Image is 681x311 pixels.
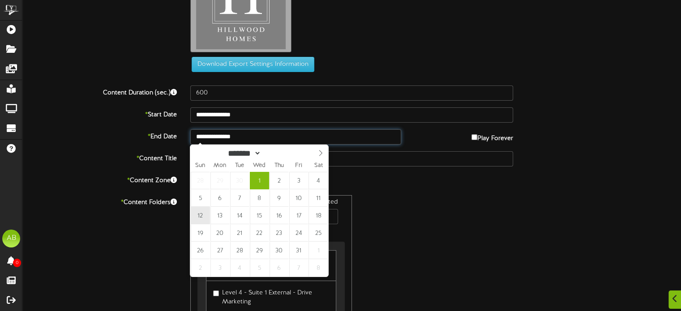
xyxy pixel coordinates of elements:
label: Level 4 - Suite 1 External - Drive Marketing [213,285,329,307]
span: Thu [269,163,289,169]
button: Download Export Settings Information [192,57,314,72]
span: October 22, 2025 [250,224,269,242]
span: November 8, 2025 [308,259,328,277]
span: October 29, 2025 [250,242,269,259]
span: October 9, 2025 [270,189,289,207]
span: November 2, 2025 [191,259,210,277]
span: October 23, 2025 [270,224,289,242]
span: September 28, 2025 [191,172,210,189]
span: October 12, 2025 [191,207,210,224]
span: October 4, 2025 [308,172,328,189]
label: Start Date [16,107,184,119]
span: October 7, 2025 [230,189,249,207]
span: November 4, 2025 [230,259,249,277]
span: October 5, 2025 [191,189,210,207]
span: October 28, 2025 [230,242,249,259]
label: End Date [16,129,184,141]
span: November 3, 2025 [210,259,230,277]
span: September 30, 2025 [230,172,249,189]
span: October 1, 2025 [250,172,269,189]
span: October 31, 2025 [289,242,308,259]
span: October 27, 2025 [210,242,230,259]
span: September 29, 2025 [210,172,230,189]
span: November 5, 2025 [250,259,269,277]
span: October 3, 2025 [289,172,308,189]
span: October 20, 2025 [210,224,230,242]
label: Content Folders [16,195,184,207]
span: October 21, 2025 [230,224,249,242]
span: Tue [230,163,249,169]
span: October 25, 2025 [308,224,328,242]
span: October 24, 2025 [289,224,308,242]
input: Title of this Content [190,151,513,166]
span: Mon [210,163,230,169]
span: October 15, 2025 [250,207,269,224]
div: AB [2,230,20,247]
span: October 18, 2025 [308,207,328,224]
span: Sun [190,163,210,169]
span: October 6, 2025 [210,189,230,207]
span: Fri [289,163,308,169]
span: October 30, 2025 [270,242,289,259]
span: October 8, 2025 [250,189,269,207]
input: Year [261,149,293,158]
span: Wed [249,163,269,169]
label: Play Forever [471,129,513,143]
span: 0 [13,259,21,267]
span: October 2, 2025 [270,172,289,189]
label: Content Title [16,151,184,163]
span: October 13, 2025 [210,207,230,224]
span: November 7, 2025 [289,259,308,277]
span: October 19, 2025 [191,224,210,242]
label: Content Zone [16,173,184,185]
span: October 10, 2025 [289,189,308,207]
span: November 6, 2025 [270,259,289,277]
span: October 14, 2025 [230,207,249,224]
label: Content Duration (sec.) [16,85,184,98]
span: October 17, 2025 [289,207,308,224]
a: Download Export Settings Information [187,61,314,68]
span: Sat [308,163,328,169]
span: November 1, 2025 [308,242,328,259]
span: October 16, 2025 [270,207,289,224]
span: October 11, 2025 [308,189,328,207]
input: Play Forever [471,134,477,140]
span: October 26, 2025 [191,242,210,259]
input: Level 4 - Suite 1 External - Drive Marketing [213,290,219,296]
